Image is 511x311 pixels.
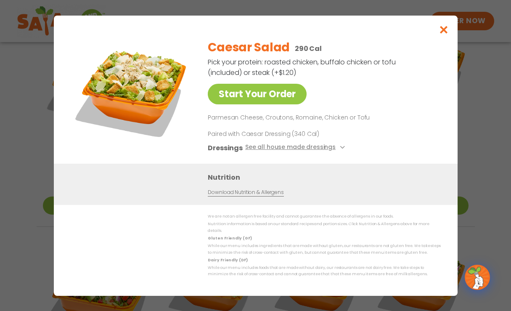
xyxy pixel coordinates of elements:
[208,142,243,153] h3: Dressings
[208,172,445,182] h3: Nutrition
[208,236,252,241] strong: Gluten Friendly (GF)
[295,43,322,54] p: 290 Cal
[208,213,441,220] p: We are not an allergen free facility and cannot guarantee the absence of allergens in our foods.
[208,221,441,234] p: Nutrition information is based on our standard recipes and portion sizes. Click Nutrition & Aller...
[208,84,307,104] a: Start Your Order
[466,266,489,289] img: wpChatIcon
[208,257,247,262] strong: Dairy Friendly (DF)
[208,129,363,138] p: Paired with Caesar Dressing (340 Cal)
[245,142,347,153] button: See all house made dressings
[208,265,441,278] p: While our menu includes foods that are made without dairy, our restaurants are not dairy free. We...
[208,243,441,256] p: While our menu includes ingredients that are made without gluten, our restaurants are not gluten ...
[430,16,457,44] button: Close modal
[208,113,437,123] p: Parmesan Cheese, Croutons, Romaine, Chicken or Tofu
[73,32,191,150] img: Featured product photo for Caesar Salad
[208,39,290,56] h2: Caesar Salad
[208,57,397,78] p: Pick your protein: roasted chicken, buffalo chicken or tofu (included) or steak (+$1.20)
[208,188,283,196] a: Download Nutrition & Allergens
